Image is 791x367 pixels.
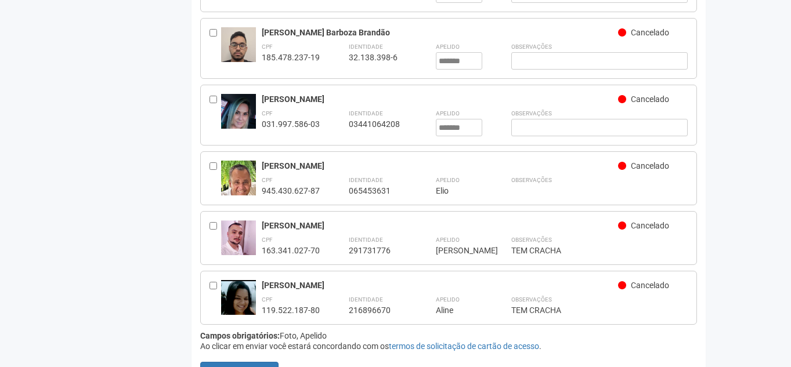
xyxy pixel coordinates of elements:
img: user.jpg [221,280,256,318]
strong: CPF [262,296,273,303]
strong: Apelido [436,296,460,303]
div: [PERSON_NAME] [436,245,482,256]
strong: Identidade [349,110,383,117]
strong: CPF [262,43,273,50]
div: 031.997.586-03 [262,119,320,129]
img: user.jpg [221,220,256,255]
div: 03441064208 [349,119,407,129]
strong: Identidade [349,237,383,243]
img: user.jpg [221,27,256,74]
div: [PERSON_NAME] [262,94,619,104]
div: 216896670 [349,305,407,315]
a: termos de solicitação de cartão de acesso [389,341,539,351]
strong: CPF [262,177,273,183]
strong: CPF [262,237,273,243]
div: Aline [436,305,482,315]
span: Cancelado [631,95,669,104]
div: 163.341.027-70 [262,245,320,256]
strong: CPF [262,110,273,117]
strong: Apelido [436,43,460,50]
img: user.jpg [221,161,256,204]
div: Foto, Apelido [200,330,698,341]
div: Elio [436,186,482,196]
span: Cancelado [631,221,669,230]
span: Cancelado [631,281,669,290]
div: 119.522.187-80 [262,305,320,315]
div: [PERSON_NAME] [262,220,619,231]
span: Cancelado [631,161,669,170]
div: 185.478.237-19 [262,52,320,63]
strong: Identidade [349,177,383,183]
strong: Observações [511,237,552,243]
strong: Campos obrigatórios: [200,331,280,340]
strong: Observações [511,177,552,183]
div: TEM CRACHA [511,245,688,256]
strong: Apelido [436,177,460,183]
strong: Identidade [349,43,383,50]
div: 32.138.398-6 [349,52,407,63]
span: Cancelado [631,28,669,37]
strong: Identidade [349,296,383,303]
div: [PERSON_NAME] [262,280,619,290]
strong: Apelido [436,110,460,117]
div: 945.430.627-87 [262,186,320,196]
div: TEM CRACHA [511,305,688,315]
strong: Apelido [436,237,460,243]
strong: Observações [511,43,552,50]
div: [PERSON_NAME] Barboza Brandão [262,27,619,38]
strong: Observações [511,296,552,303]
div: 065453631 [349,186,407,196]
div: [PERSON_NAME] [262,161,619,171]
div: 291731776 [349,245,407,256]
strong: Observações [511,110,552,117]
div: Ao clicar em enviar você estará concordando com os . [200,341,698,351]
img: user.jpg [221,94,256,140]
